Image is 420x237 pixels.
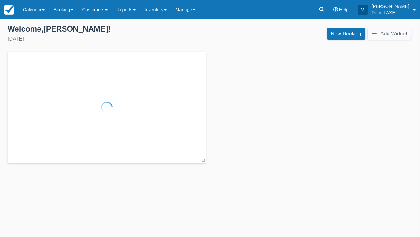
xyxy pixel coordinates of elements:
[8,35,205,43] div: [DATE]
[4,5,14,15] img: checkfront-main-nav-mini-logo.png
[372,3,409,10] p: [PERSON_NAME]
[358,5,368,15] div: M
[372,10,409,16] p: Detroit AXE
[333,7,338,12] i: Help
[327,28,365,40] a: New Booking
[368,28,411,40] button: Add Widget
[8,24,205,34] div: Welcome , [PERSON_NAME] !
[339,7,349,12] span: Help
